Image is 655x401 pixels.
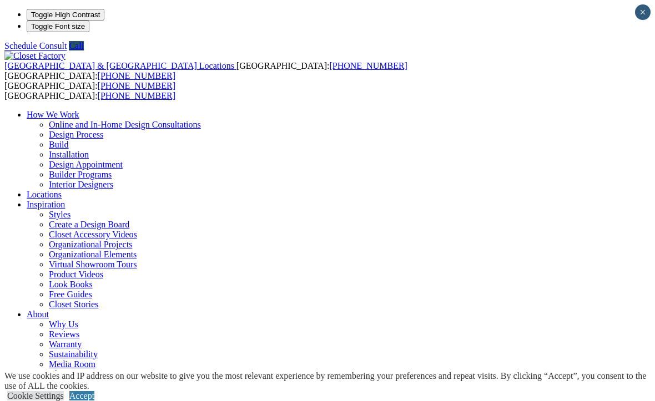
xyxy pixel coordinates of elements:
a: Free Guides [49,290,92,299]
a: Closet Accessory Videos [49,230,137,239]
a: Online and In-Home Design Consultations [49,120,201,129]
span: Toggle Font size [31,22,85,31]
img: Closet Factory [4,51,65,61]
a: Styles [49,210,70,219]
a: Look Books [49,280,93,289]
a: Cookie Settings [7,391,64,400]
a: Organizational Elements [49,250,137,259]
button: Close [635,4,651,20]
a: Interior Designers [49,180,113,189]
a: Builder Programs [49,170,112,179]
a: Schedule Consult [4,41,67,50]
button: Toggle High Contrast [27,9,104,21]
a: Virtual Showroom Tours [49,260,137,269]
a: Locations [27,190,62,199]
a: [GEOGRAPHIC_DATA] & [GEOGRAPHIC_DATA] Locations [4,61,236,70]
a: Accept [69,391,94,400]
a: Warranty [49,339,82,349]
a: Product Videos [49,270,103,279]
a: Design Process [49,130,103,139]
span: Toggle High Contrast [31,11,100,19]
span: [GEOGRAPHIC_DATA] & [GEOGRAPHIC_DATA] Locations [4,61,234,70]
a: Installation [49,150,89,159]
div: We use cookies and IP address on our website to give you the most relevant experience by remember... [4,371,655,391]
a: Organizational Projects [49,240,132,249]
a: [PHONE_NUMBER] [329,61,407,70]
a: Closet Stories [49,300,98,309]
a: Closet Factory Cares [49,369,123,379]
a: Create a Design Board [49,220,129,229]
span: [GEOGRAPHIC_DATA]: [GEOGRAPHIC_DATA]: [4,81,175,100]
a: [PHONE_NUMBER] [98,71,175,80]
a: Design Appointment [49,160,123,169]
a: [PHONE_NUMBER] [98,81,175,90]
button: Toggle Font size [27,21,89,32]
a: Reviews [49,329,79,339]
a: Inspiration [27,200,65,209]
a: Build [49,140,69,149]
a: Sustainability [49,349,98,359]
a: Media Room [49,359,95,369]
a: How We Work [27,110,79,119]
span: [GEOGRAPHIC_DATA]: [GEOGRAPHIC_DATA]: [4,61,407,80]
a: Call [69,41,84,50]
a: Why Us [49,319,78,329]
a: About [27,309,49,319]
a: [PHONE_NUMBER] [98,91,175,100]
